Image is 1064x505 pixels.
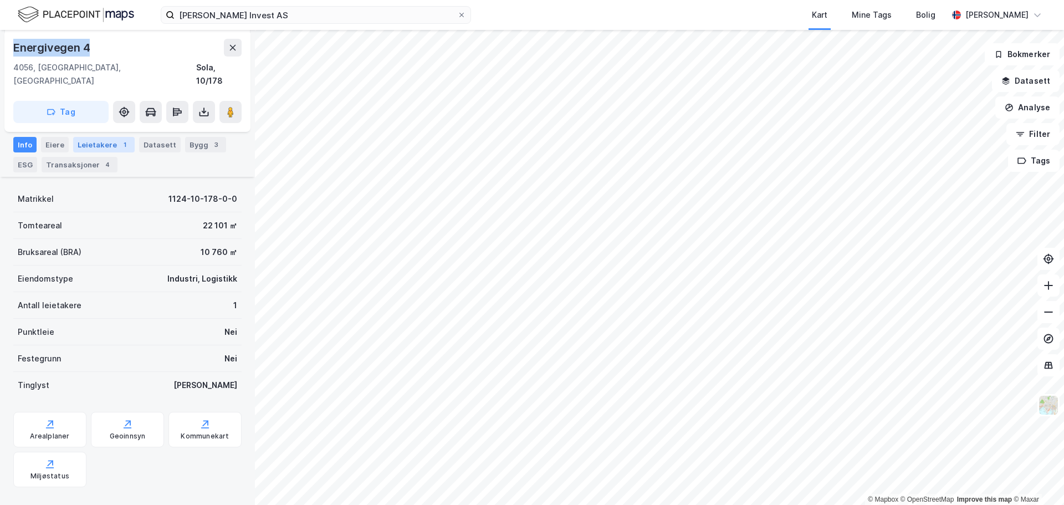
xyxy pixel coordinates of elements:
[139,137,181,152] div: Datasett
[995,96,1060,119] button: Analyse
[18,299,81,312] div: Antall leietakere
[992,70,1060,92] button: Datasett
[1009,452,1064,505] iframe: Chat Widget
[181,432,229,441] div: Kommunekart
[13,39,92,57] div: Energivegen 4
[224,325,237,339] div: Nei
[224,352,237,365] div: Nei
[201,246,237,259] div: 10 760 ㎡
[13,137,37,152] div: Info
[42,157,117,172] div: Transaksjoner
[18,192,54,206] div: Matrikkel
[175,7,457,23] input: Søk på adresse, matrikkel, gårdeiere, leietakere eller personer
[957,496,1012,503] a: Improve this map
[73,137,135,152] div: Leietakere
[13,157,37,172] div: ESG
[1006,123,1060,145] button: Filter
[18,246,81,259] div: Bruksareal (BRA)
[985,43,1060,65] button: Bokmerker
[965,8,1029,22] div: [PERSON_NAME]
[901,496,954,503] a: OpenStreetMap
[102,159,113,170] div: 4
[168,192,237,206] div: 1124-10-178-0-0
[211,139,222,150] div: 3
[18,352,61,365] div: Festegrunn
[13,101,109,123] button: Tag
[13,61,196,88] div: 4056, [GEOGRAPHIC_DATA], [GEOGRAPHIC_DATA]
[30,472,69,481] div: Miljøstatus
[18,219,62,232] div: Tomteareal
[203,219,237,232] div: 22 101 ㎡
[1009,452,1064,505] div: Kontrollprogram for chat
[18,272,73,285] div: Eiendomstype
[852,8,892,22] div: Mine Tags
[18,379,49,392] div: Tinglyst
[868,496,898,503] a: Mapbox
[916,8,935,22] div: Bolig
[812,8,827,22] div: Kart
[119,139,130,150] div: 1
[233,299,237,312] div: 1
[1008,150,1060,172] button: Tags
[173,379,237,392] div: [PERSON_NAME]
[1038,395,1059,416] img: Z
[167,272,237,285] div: Industri, Logistikk
[18,5,134,24] img: logo.f888ab2527a4732fd821a326f86c7f29.svg
[18,325,54,339] div: Punktleie
[41,137,69,152] div: Eiere
[185,137,226,152] div: Bygg
[110,432,146,441] div: Geoinnsyn
[30,432,69,441] div: Arealplaner
[196,61,242,88] div: Sola, 10/178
